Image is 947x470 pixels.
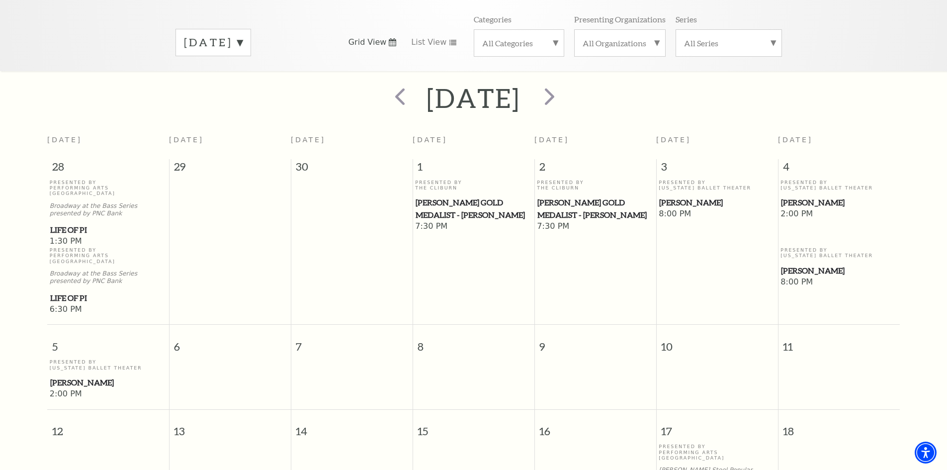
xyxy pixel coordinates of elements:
span: [DATE] [47,136,82,144]
button: next [530,81,566,116]
span: [DATE] [169,136,204,144]
p: Series [676,14,697,24]
p: Presented By [US_STATE] Ballet Theater [780,247,897,259]
a: Cliburn Gold Medalist - Aristo Sham [415,196,532,221]
span: 3 [657,159,778,179]
span: 7:30 PM [537,221,654,232]
span: Life of Pi [50,224,166,236]
a: Life of Pi [50,224,167,236]
label: [DATE] [184,35,243,50]
p: Presented By [US_STATE] Ballet Theater [50,359,167,371]
a: Peter Pan [780,265,897,277]
span: 6:30 PM [50,304,167,315]
p: Presented By Performing Arts [GEOGRAPHIC_DATA] [659,444,775,461]
span: 29 [170,159,291,179]
span: Grid View [348,37,387,48]
span: 30 [291,159,413,179]
span: 10 [657,325,778,359]
span: 6 [170,325,291,359]
span: Life of Pi [50,292,166,304]
span: 17 [657,410,778,444]
span: 15 [413,410,534,444]
p: Presented By The Cliburn [415,180,532,191]
p: Broadway at the Bass Series presented by PNC Bank [50,202,167,217]
span: 2:00 PM [50,389,167,400]
span: 13 [170,410,291,444]
a: Peter Pan [50,376,167,389]
span: 14 [291,410,413,444]
span: 8:00 PM [659,209,775,220]
span: 18 [778,410,900,444]
label: All Organizations [583,38,657,48]
span: 1:30 PM [50,236,167,247]
button: prev [381,81,417,116]
span: [DATE] [778,136,813,144]
a: Peter Pan [780,196,897,209]
span: 7:30 PM [415,221,532,232]
p: Presented By [US_STATE] Ballet Theater [780,180,897,191]
span: [PERSON_NAME] [50,376,166,389]
span: 4 [778,159,900,179]
label: All Series [684,38,774,48]
p: Presented By Performing Arts [GEOGRAPHIC_DATA] [50,247,167,264]
span: [PERSON_NAME] [781,265,897,277]
p: Presented By Performing Arts [GEOGRAPHIC_DATA] [50,180,167,196]
span: [PERSON_NAME] [781,196,897,209]
span: 7 [291,325,413,359]
span: 8:00 PM [780,277,897,288]
span: 5 [47,325,169,359]
span: [PERSON_NAME] Gold Medalist - [PERSON_NAME] [416,196,531,221]
p: Broadway at the Bass Series presented by PNC Bank [50,270,167,285]
span: 9 [535,325,656,359]
a: Life of Pi [50,292,167,304]
span: [PERSON_NAME] Gold Medalist - [PERSON_NAME] [537,196,653,221]
a: Peter Pan [659,196,775,209]
label: All Categories [482,38,556,48]
span: List View [411,37,446,48]
a: Cliburn Gold Medalist - Aristo Sham [537,196,654,221]
span: [DATE] [291,136,326,144]
span: 11 [778,325,900,359]
span: 1 [413,159,534,179]
div: Accessibility Menu [915,442,937,464]
p: Presented By The Cliburn [537,180,654,191]
span: [DATE] [534,136,569,144]
p: Presented By [US_STATE] Ballet Theater [659,180,775,191]
span: 8 [413,325,534,359]
span: [DATE] [656,136,691,144]
span: 28 [47,159,169,179]
span: 2:00 PM [780,209,897,220]
p: Presenting Organizations [574,14,666,24]
p: Categories [474,14,512,24]
span: [PERSON_NAME] [659,196,775,209]
span: 2 [535,159,656,179]
span: 12 [47,410,169,444]
h2: [DATE] [427,82,520,114]
span: 16 [535,410,656,444]
span: [DATE] [413,136,447,144]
